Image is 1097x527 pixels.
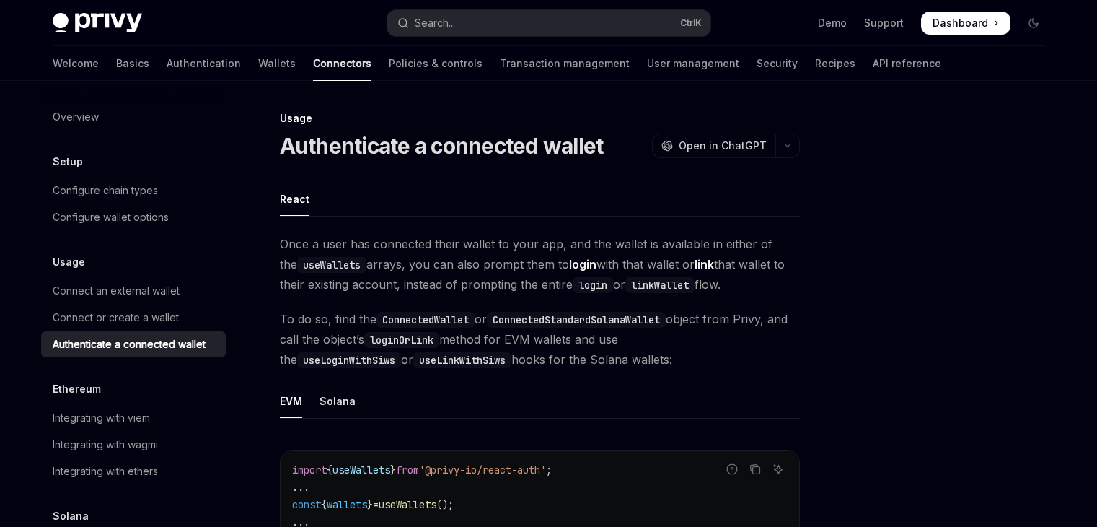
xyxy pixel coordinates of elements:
[757,46,798,81] a: Security
[413,352,511,368] code: useLinkWithSiws
[415,14,455,32] div: Search...
[625,277,695,293] code: linkWallet
[364,332,439,348] code: loginOrLink
[167,46,241,81] a: Authentication
[818,16,847,30] a: Demo
[53,153,83,170] h5: Setup
[116,46,149,81] a: Basics
[53,13,142,33] img: dark logo
[652,134,775,158] button: Open in ChatGPT
[280,182,309,216] div: React
[53,380,101,398] h5: Ethereum
[41,432,226,458] a: Integrating with wagmi
[41,331,226,357] a: Authenticate a connected wallet
[390,463,396,476] span: }
[53,463,158,480] div: Integrating with ethers
[297,257,366,273] code: useWallets
[680,17,702,29] span: Ctrl K
[53,182,158,199] div: Configure chain types
[53,309,179,326] div: Connect or create a wallet
[53,209,169,226] div: Configure wallet options
[933,16,988,30] span: Dashboard
[41,405,226,431] a: Integrating with viem
[864,16,904,30] a: Support
[53,108,99,126] div: Overview
[546,463,552,476] span: ;
[679,139,767,153] span: Open in ChatGPT
[41,458,226,484] a: Integrating with ethers
[573,277,613,293] code: login
[396,463,419,476] span: from
[419,463,546,476] span: '@privy-io/react-auth'
[327,463,332,476] span: {
[280,234,800,295] span: Once a user has connected their wallet to your app, and the wallet is available in either of the ...
[41,204,226,230] a: Configure wallet options
[1022,12,1045,35] button: Toggle dark mode
[258,46,296,81] a: Wallets
[695,257,714,271] strong: link
[320,384,356,418] div: Solana
[873,46,941,81] a: API reference
[53,436,158,453] div: Integrating with wagmi
[815,46,855,81] a: Recipes
[376,312,475,328] code: ConnectedWallet
[53,409,150,427] div: Integrating with viem
[723,460,741,479] button: Report incorrect code
[313,46,371,81] a: Connectors
[921,12,1010,35] a: Dashboard
[280,133,604,159] h1: Authenticate a connected wallet
[41,104,226,130] a: Overview
[280,309,800,370] span: To do so, find the or object from Privy, and call the object’s method for EVM wallets and use the...
[53,253,85,271] h5: Usage
[297,352,401,368] code: useLoginWithSiws
[387,10,710,36] button: Open search
[332,463,390,476] span: useWallets
[746,460,765,479] button: Copy the contents from the code block
[53,508,89,525] h5: Solana
[569,257,596,271] strong: login
[292,463,327,476] span: import
[53,282,180,300] div: Connect an external wallet
[769,460,788,479] button: Ask AI
[53,46,99,81] a: Welcome
[500,46,630,81] a: Transaction management
[280,384,302,418] div: EVM
[280,111,800,126] div: Usage
[647,46,739,81] a: User management
[41,178,226,204] a: Configure chain types
[487,312,666,328] code: ConnectedStandardSolanaWallet
[41,278,226,304] a: Connect an external wallet
[41,305,226,331] a: Connect or create a wallet
[53,336,206,353] div: Authenticate a connected wallet
[389,46,483,81] a: Policies & controls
